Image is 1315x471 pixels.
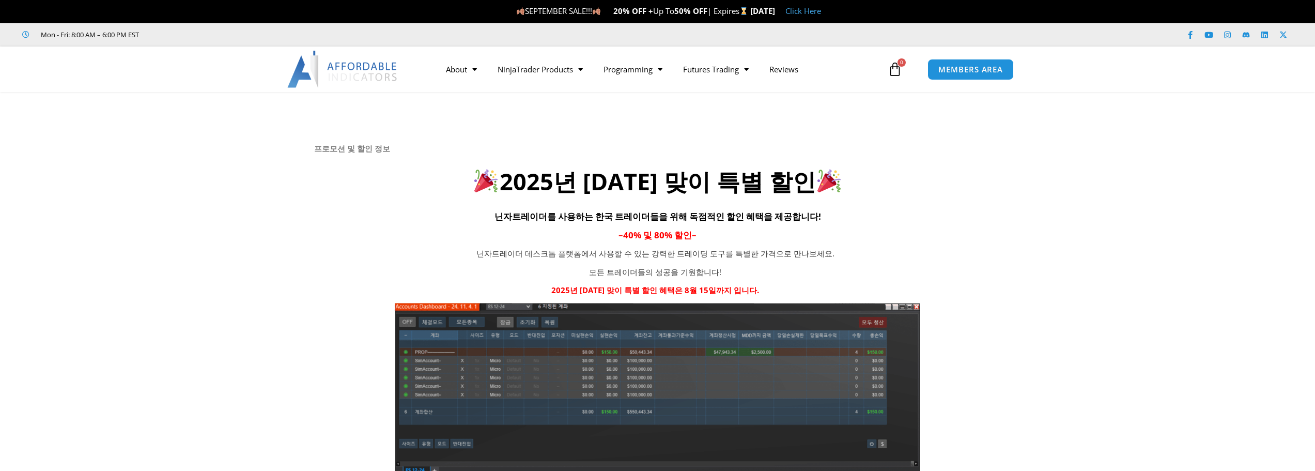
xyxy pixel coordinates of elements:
span: MEMBERS AREA [938,66,1003,73]
span: 0 [898,58,906,67]
a: Click Here [785,6,821,16]
span: SEPTEMBER SALE!!! Up To | Expires [516,6,750,16]
a: MEMBERS AREA [927,59,1014,80]
a: Programming [593,57,673,81]
img: 🎉 [817,169,841,192]
h6: 프로모션 및 할인 정보 [314,144,1001,154]
iframe: Customer reviews powered by Trustpilot [153,29,308,40]
img: 🎉 [474,169,498,192]
p: 닌자트레이더 데스크톱 플랫폼에서 사용할 수 있는 강력한 트레이딩 도구를 특별한 가격으로 만나보세요. [443,247,868,261]
nav: Menu [436,57,885,81]
a: About [436,57,487,81]
img: 🍂 [517,7,524,15]
img: ⌛ [740,7,748,15]
a: 0 [872,54,918,84]
a: Reviews [759,57,809,81]
p: 모든 트레이더들의 성공을 기원합니다! [443,265,868,280]
strong: 50% OFF [674,6,707,16]
span: – [618,229,623,241]
strong: 20% OFF + [613,6,653,16]
h2: 2025년 [DATE] 맞이 특별 할인 [314,166,1001,197]
span: 닌자트레이더를 사용하는 한국 트레이더들을 위해 독점적인 할인 혜택을 제공합니다! [494,210,821,222]
img: 🍂 [593,7,600,15]
span: Mon - Fri: 8:00 AM – 6:00 PM EST [38,28,139,41]
strong: [DATE] [750,6,775,16]
strong: 2025년 [DATE] 맞이 특별 할인 혜택은 8월 15일까지 입니다. [551,285,759,295]
span: – [692,229,697,241]
a: Futures Trading [673,57,759,81]
span: 40% 및 80% 할인 [623,229,692,241]
a: NinjaTrader Products [487,57,593,81]
img: LogoAI | Affordable Indicators – NinjaTrader [287,51,398,88]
